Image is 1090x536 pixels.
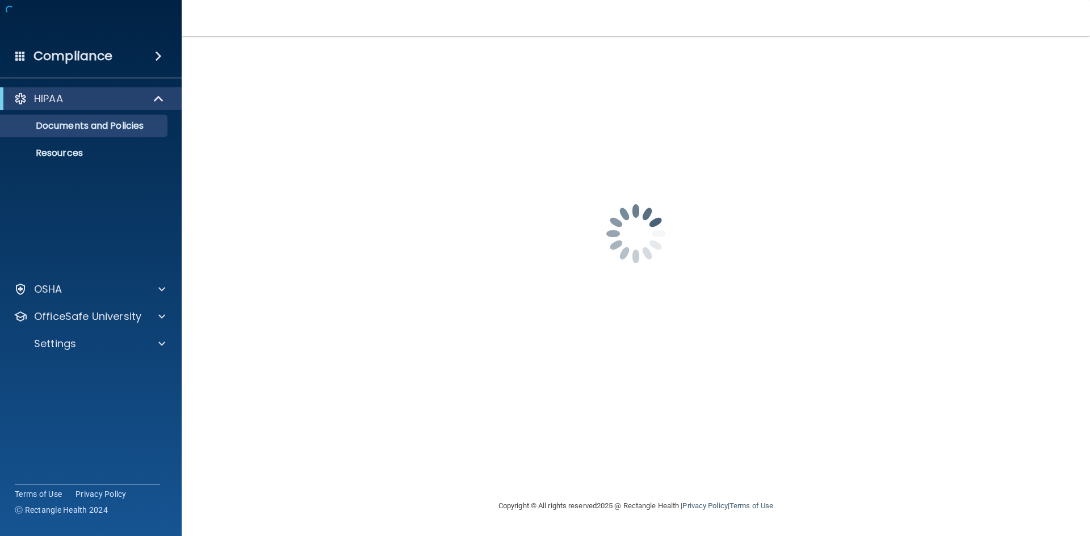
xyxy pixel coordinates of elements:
a: OfficeSafe University [14,310,165,323]
p: OfficeSafe University [34,310,141,323]
div: Copyright © All rights reserved 2025 @ Rectangle Health | | [429,488,843,524]
a: Privacy Policy [76,488,127,500]
a: HIPAA [14,92,165,105]
p: Resources [7,147,162,159]
img: PMB logo [14,12,168,35]
p: HIPAA [34,92,63,105]
span: Ⓒ Rectangle Health 2024 [15,504,108,516]
a: Settings [14,337,165,351]
p: Settings [34,337,76,351]
img: spinner.e123f6fc.gif [579,177,693,290]
h4: Compliance [33,48,112,64]
a: OSHA [14,282,165,296]
p: OSHA [34,282,62,296]
a: Terms of Use [730,501,773,510]
a: Terms of Use [15,488,62,500]
a: Privacy Policy [682,501,727,510]
p: Documents and Policies [7,120,162,132]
